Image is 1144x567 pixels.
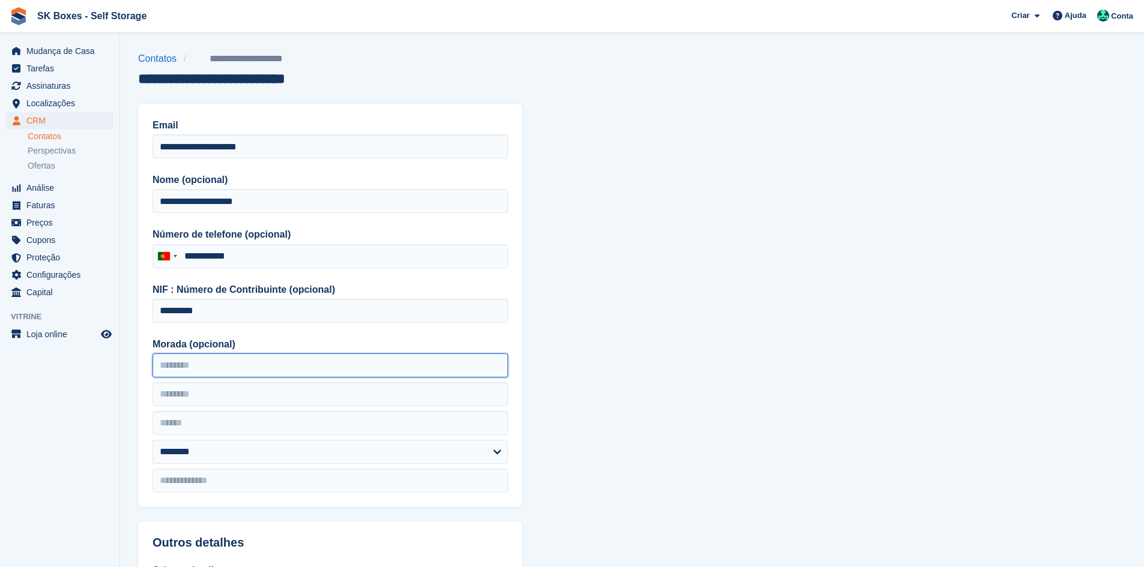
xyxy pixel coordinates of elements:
label: Número de telefone (opcional) [153,227,508,242]
span: Mudança de Casa [26,43,98,59]
span: Criar [1011,10,1029,22]
a: menu [6,60,113,77]
a: menu [6,249,113,266]
h2: Outros detalhes [153,536,508,550]
a: SK Boxes - Self Storage [32,6,151,26]
span: Ofertas [28,160,55,172]
a: Contatos [138,52,184,66]
a: Contatos [28,131,113,142]
a: menu [6,112,113,129]
span: Cupons [26,232,98,248]
a: menu [6,179,113,196]
a: menu [6,43,113,59]
span: Tarefas [26,60,98,77]
a: menu [6,232,113,248]
label: NIF : Número de Contribuinte (opcional) [153,283,508,297]
div: Portugal: +351 [153,245,181,268]
span: Preços [26,214,98,231]
label: Nome (opcional) [153,173,508,187]
span: Análise [26,179,98,196]
nav: breadcrumbs [138,52,348,66]
img: SK Boxes - Comercial [1097,10,1109,22]
a: menu [6,326,113,343]
a: menu [6,197,113,214]
span: CRM [26,112,98,129]
a: menu [6,284,113,301]
label: Email [153,118,508,133]
span: Configurações [26,266,98,283]
span: Conta [1111,10,1133,22]
span: Faturas [26,197,98,214]
a: menu [6,95,113,112]
a: menu [6,77,113,94]
span: Proteção [26,249,98,266]
span: Vitrine [11,311,120,323]
span: Assinaturas [26,77,98,94]
a: Perspectivas [28,145,113,157]
a: menu [6,214,113,231]
span: Capital [26,284,98,301]
span: Ajuda [1065,10,1086,22]
a: menu [6,266,113,283]
img: stora-icon-8386f47178a22dfd0bd8f6a31ec36ba5ce8667c1dd55bd0f319d3a0aa187defe.svg [10,7,28,25]
span: Perspectivas [28,145,76,157]
a: Ofertas [28,160,113,172]
label: Morada (opcional) [153,337,508,352]
span: Localizações [26,95,98,112]
span: Loja online [26,326,98,343]
a: Loja de pré-visualização [99,327,113,341]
